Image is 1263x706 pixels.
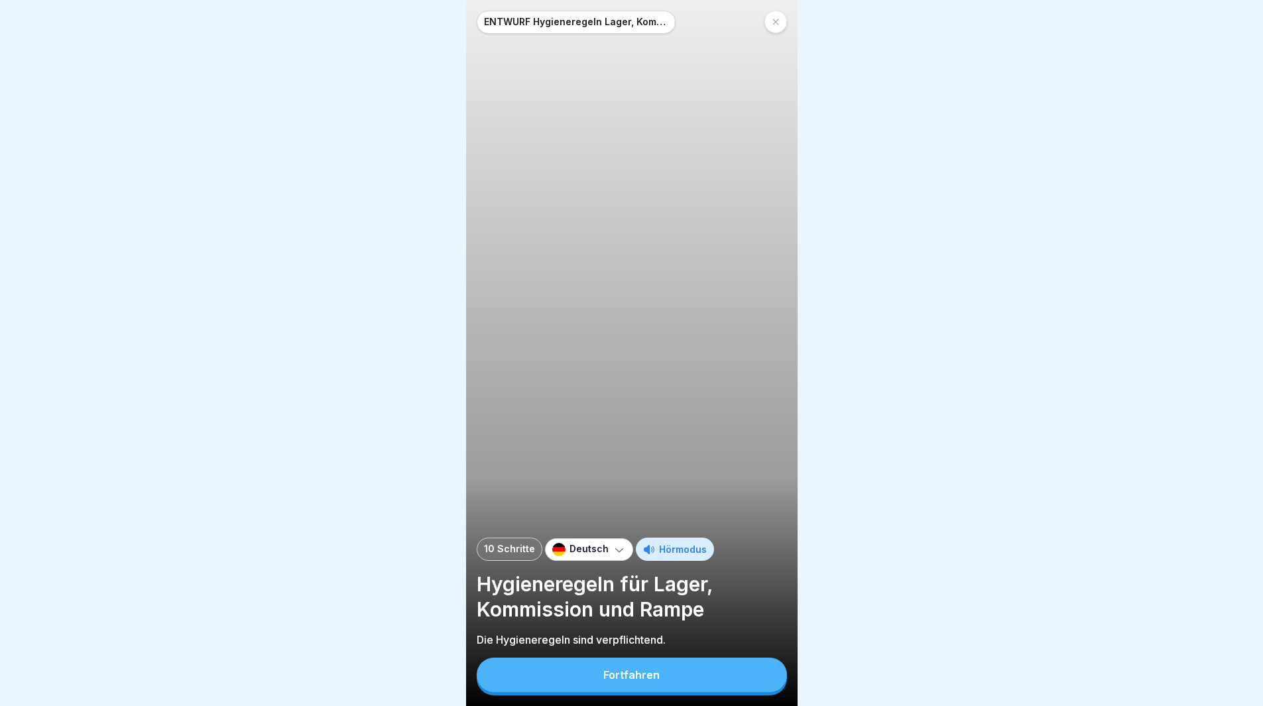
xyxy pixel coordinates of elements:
div: Fortfahren [603,669,660,681]
p: Deutsch [570,544,609,555]
p: ENTWURF Hygieneregeln Lager, Kommission und Rampe [484,17,668,28]
img: de.svg [552,543,566,556]
button: Fortfahren [477,658,787,692]
p: Hörmodus [659,542,707,556]
p: Die Hygieneregeln sind verpflichtend. [477,632,787,647]
p: Hygieneregeln für Lager, Kommission und Rampe [477,571,787,622]
p: 10 Schritte [484,544,535,555]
